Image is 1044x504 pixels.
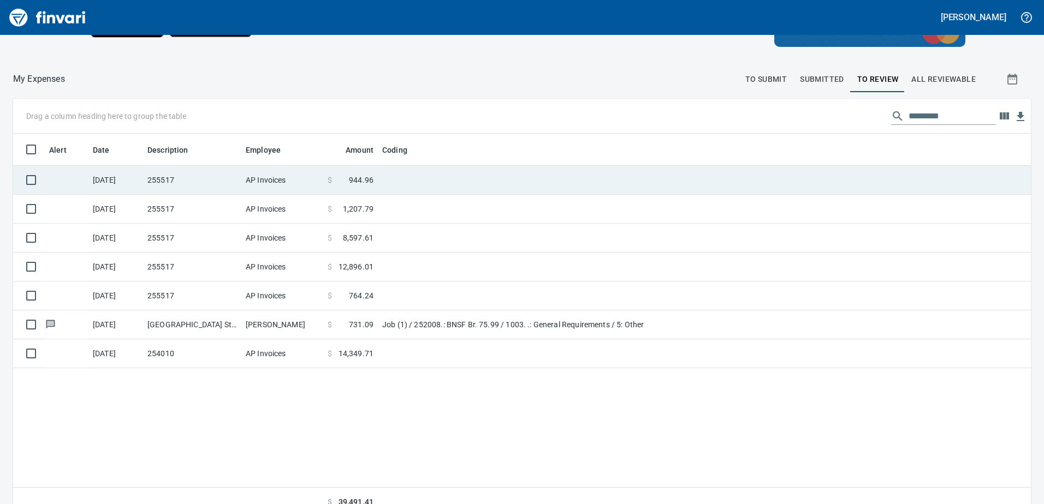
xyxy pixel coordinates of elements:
td: [DATE] [88,224,143,253]
span: $ [328,319,332,330]
td: 255517 [143,166,241,195]
td: AP Invoices [241,281,323,310]
td: AP Invoices [241,339,323,368]
span: Has messages [45,321,56,328]
span: $ [328,175,332,185]
p: Drag a column heading here to group the table [26,111,186,122]
span: 8,597.61 [343,232,373,243]
td: [DATE] [88,253,143,281]
td: AP Invoices [241,253,323,281]
td: [DATE] [88,166,143,195]
span: Alert [49,143,67,157]
span: $ [328,290,332,301]
td: 255517 [143,224,241,253]
span: $ [328,203,332,214]
span: 764.24 [349,290,373,301]
span: 1,207.79 [343,203,373,214]
td: AP Invoices [241,224,323,253]
span: Employee [246,143,295,157]
td: AP Invoices [241,195,323,224]
span: Submitted [800,73,844,86]
span: 14,349.71 [339,348,373,359]
span: 944.96 [349,175,373,185]
td: Job (1) / 252008.: BNSF Br. 75.99 / 1003. .: General Requirements / 5: Other [378,310,651,339]
span: To Review [857,73,899,86]
td: 255517 [143,281,241,310]
span: 12,896.01 [339,261,373,272]
span: $ [328,261,332,272]
span: Date [93,143,110,157]
span: All Reviewable [911,73,976,86]
span: Amount [331,143,373,157]
td: [DATE] [88,310,143,339]
span: Coding [382,143,407,157]
span: Amount [346,143,373,157]
span: $ [328,348,332,359]
button: [PERSON_NAME] [938,9,1009,26]
td: [PERSON_NAME] [241,310,323,339]
span: Coding [382,143,422,157]
span: Date [93,143,124,157]
td: 255517 [143,195,241,224]
img: Finvari [7,4,88,31]
td: 255517 [143,253,241,281]
td: [DATE] [88,339,143,368]
button: Choose columns to display [996,108,1012,124]
span: Alert [49,143,81,157]
td: 254010 [143,339,241,368]
span: Description [147,143,203,157]
p: My Expenses [13,73,65,86]
span: Employee [246,143,281,157]
span: 731.09 [349,319,373,330]
h5: [PERSON_NAME] [941,11,1006,23]
span: Description [147,143,188,157]
td: [DATE] [88,195,143,224]
button: Download table [1012,109,1029,125]
nav: breadcrumb [13,73,65,86]
td: AP Invoices [241,166,323,195]
span: To Submit [745,73,787,86]
td: [GEOGRAPHIC_DATA] Store [GEOGRAPHIC_DATA] [GEOGRAPHIC_DATA] [143,310,241,339]
button: Show transactions within a particular date range [996,66,1031,92]
td: [DATE] [88,281,143,310]
span: $ [328,232,332,243]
